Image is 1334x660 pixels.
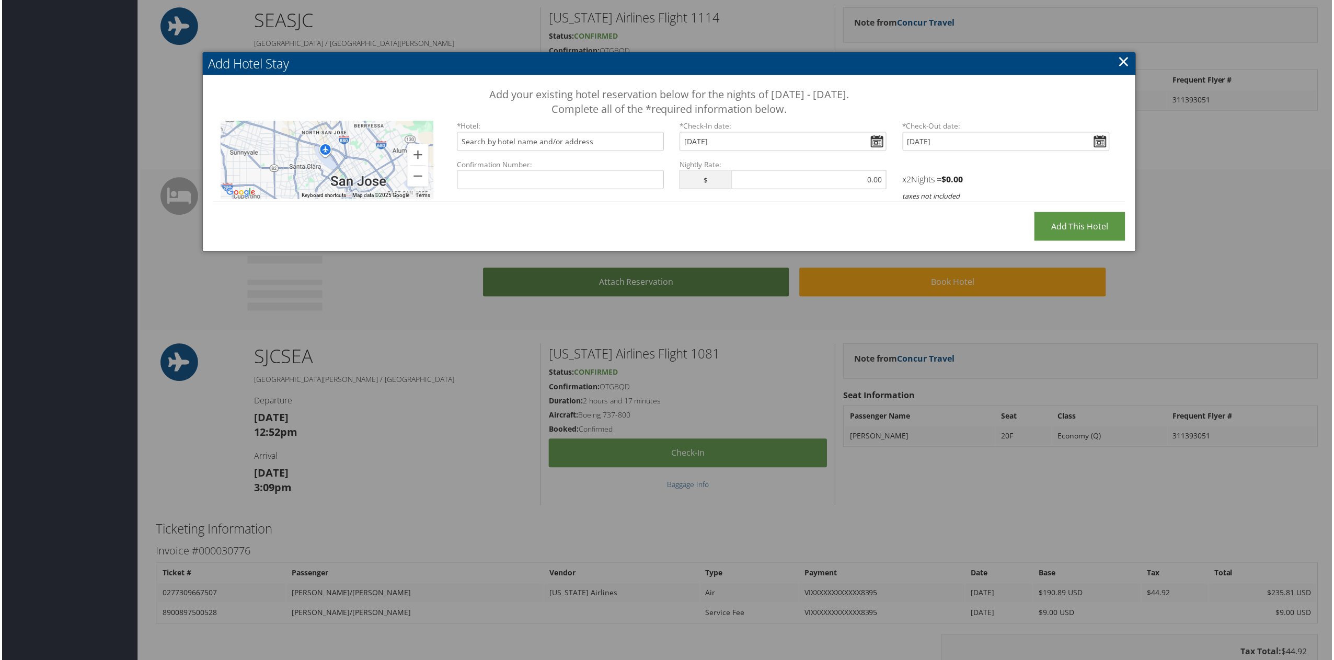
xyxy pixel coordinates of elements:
label: Nightly Rate: [680,160,887,170]
span: Map data ©2025 Google [352,193,409,199]
h3: Add your existing hotel reservation below for the nights of [DATE] - [DATE]. Complete all of the ... [258,88,1080,117]
label: Check-In date: [680,121,887,132]
span: 2 [907,174,912,186]
label: *Hotel: [456,121,664,132]
button: Keyboard shortcuts [301,192,346,200]
input: Search by hotel name and/or address [456,132,664,152]
input: 0.00 [731,170,887,190]
i: taxes not included [903,192,961,201]
label: Check-Out date: [903,121,1111,132]
input: Add this Hotel [1036,213,1126,241]
button: Zoom in [407,145,428,166]
span: $ [680,170,731,190]
a: Terms (opens in new tab) [415,193,430,199]
h4: x Nights = [903,174,1111,186]
strong: $ [942,174,964,186]
a: × [1119,51,1131,72]
img: Google [222,186,257,200]
button: Zoom out [407,166,428,187]
a: Open this area in Google Maps (opens a new window) [222,186,257,200]
h2: Add Hotel Stay [201,52,1137,75]
span: 0.00 [947,174,964,186]
label: Confirmation Number: [456,160,664,170]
